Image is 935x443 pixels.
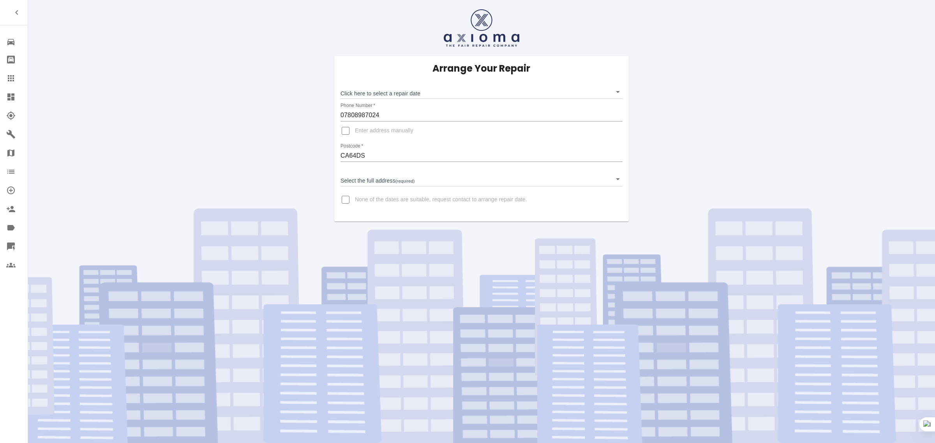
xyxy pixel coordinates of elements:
span: None of the dates are suitable, request contact to arrange repair date. [355,196,527,204]
label: Postcode [340,143,363,149]
span: Enter address manually [355,127,413,135]
h5: Arrange Your Repair [432,62,530,75]
label: Phone Number [340,102,375,109]
img: axioma [444,9,519,47]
